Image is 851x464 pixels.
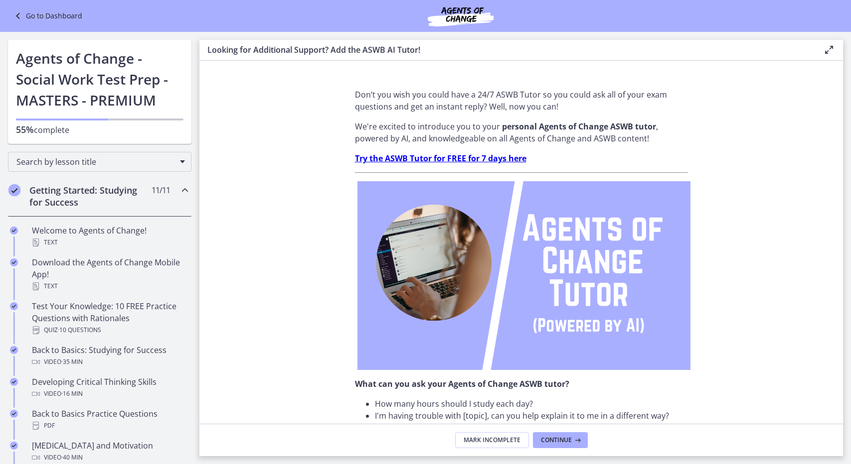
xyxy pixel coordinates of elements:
[29,184,151,208] h2: Getting Started: Studying for Success
[12,10,82,22] a: Go to Dashboard
[61,452,83,464] span: · 40 min
[32,356,187,368] div: Video
[10,258,18,266] i: Completed
[8,184,20,196] i: Completed
[10,346,18,354] i: Completed
[32,452,187,464] div: Video
[375,398,688,410] li: How many hours should I study each day?
[10,442,18,450] i: Completed
[502,121,656,132] strong: personal Agents of Change ASWB tutor
[455,432,529,448] button: Mark Incomplete
[464,436,520,444] span: Mark Incomplete
[16,48,183,111] h1: Agents of Change - Social Work Test Prep - MASTERS - PREMIUM
[10,302,18,310] i: Completed
[58,324,101,336] span: · 10 Questions
[10,378,18,386] i: Completed
[355,153,526,164] a: Try the ASWB Tutor for FREE for 7 days here
[32,420,187,432] div: PDF
[32,324,187,336] div: Quiz
[32,300,187,336] div: Test Your Knowledge: 10 FREE Practice Questions with Rationales
[32,344,187,368] div: Back to Basics: Studying for Success
[32,440,187,464] div: [MEDICAL_DATA] and Motivation
[32,256,187,292] div: Download the Agents of Change Mobile App!
[32,280,187,292] div: Text
[401,4,520,28] img: Agents of Change
[61,388,83,400] span: · 16 min
[61,356,83,368] span: · 35 min
[8,152,191,172] div: Search by lesson title
[32,388,187,400] div: Video
[32,225,187,248] div: Welcome to Agents of Change!
[207,44,807,56] h3: Looking for Additional Support? Add the ASWB AI Tutor!
[16,123,34,135] span: 55%
[32,376,187,400] div: Developing Critical Thinking Skills
[10,410,18,418] i: Completed
[10,227,18,234] i: Completed
[16,123,183,136] p: complete
[533,432,588,448] button: Continue
[355,120,688,144] p: We're excited to introduce you to your , powered by AI, and knowledgeable on all Agents of Change...
[16,156,175,167] span: Search by lesson title
[355,89,688,113] p: Don’t you wish you could have a 24/7 ASWB Tutor so you could ask all of your exam questions and g...
[32,408,187,432] div: Back to Basics Practice Questions
[355,378,569,389] strong: What can you ask your Agents of Change ASWB tutor?
[357,181,690,370] img: Agents_of_Change_Tutor.png
[375,422,688,434] li: Can you please provide me with 3 practice questions on [topic]?
[375,410,688,422] li: I'm having trouble with [topic], can you help explain it to me in a different way?
[152,184,170,196] span: 11 / 11
[32,236,187,248] div: Text
[541,436,572,444] span: Continue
